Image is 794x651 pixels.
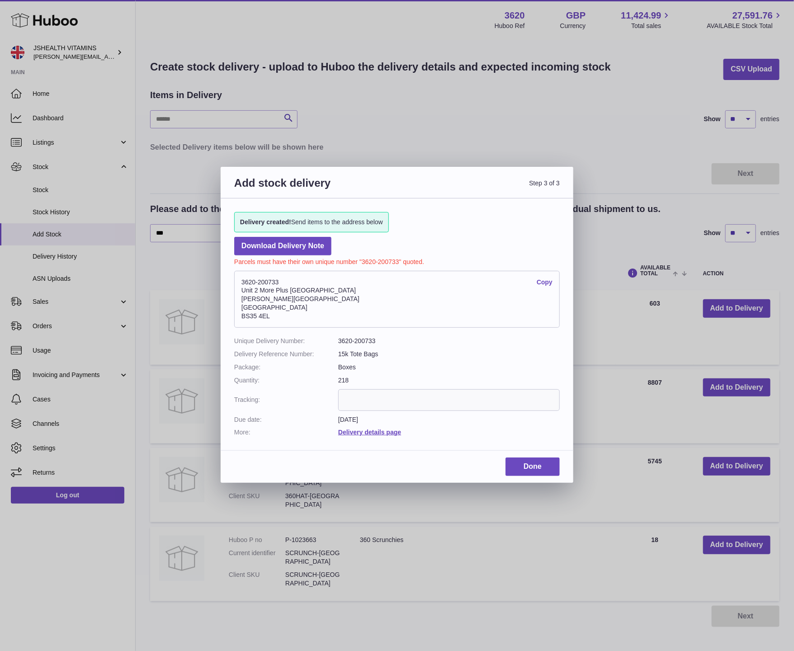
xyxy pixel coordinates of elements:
[234,415,338,424] dt: Due date:
[240,218,291,226] strong: Delivery created!
[234,271,560,328] address: 3620-200733 Unit 2 More Plus [GEOGRAPHIC_DATA] [PERSON_NAME][GEOGRAPHIC_DATA] [GEOGRAPHIC_DATA] B...
[234,389,338,411] dt: Tracking:
[234,255,560,266] p: Parcels must have their own unique number "3620-200733" quoted.
[397,176,560,201] span: Step 3 of 3
[537,278,553,287] a: Copy
[234,176,397,201] h3: Add stock delivery
[240,218,383,226] span: Send items to the address below
[234,428,338,437] dt: More:
[338,376,560,385] dd: 218
[338,337,560,345] dd: 3620-200733
[234,337,338,345] dt: Unique Delivery Number:
[234,363,338,372] dt: Package:
[234,237,331,255] a: Download Delivery Note
[338,429,401,436] a: Delivery details page
[234,350,338,359] dt: Delivery Reference Number:
[338,415,560,424] dd: [DATE]
[234,376,338,385] dt: Quantity:
[338,363,560,372] dd: Boxes
[338,350,560,359] dd: 15k Tote Bags
[506,458,560,476] a: Done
